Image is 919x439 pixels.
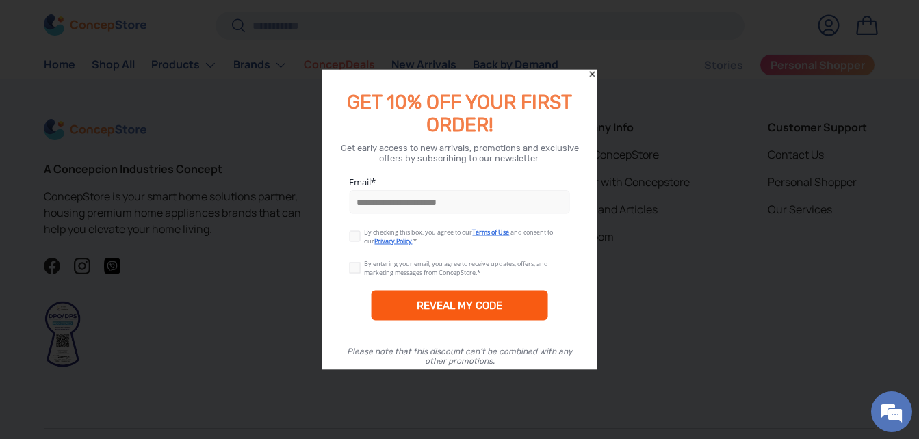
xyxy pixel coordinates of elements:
span: By checking this box, you agree to our [364,228,472,237]
div: Chat with us now [71,77,230,94]
div: REVEAL MY CODE [371,291,548,321]
span: We're online! [79,132,189,270]
span: and consent to our [364,228,553,245]
textarea: Type your message and hit 'Enter' [7,293,261,341]
a: Terms of Use [472,228,509,237]
div: By entering your email, you agree to receive updates, offers, and marketing messages from ConcepS... [364,259,548,277]
label: Email [349,176,570,188]
a: Privacy Policy [374,237,412,245]
div: Please note that this discount can’t be combined with any other promotions. [335,347,584,366]
span: GET 10% OFF YOUR FIRST ORDER! [347,91,572,136]
div: Get early access to new arrivals, promotions and exclusive offers by subscribing to our newsletter. [338,143,581,163]
div: Minimize live chat window [224,7,257,40]
div: Close [588,70,597,79]
div: REVEAL MY CODE [417,300,502,312]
